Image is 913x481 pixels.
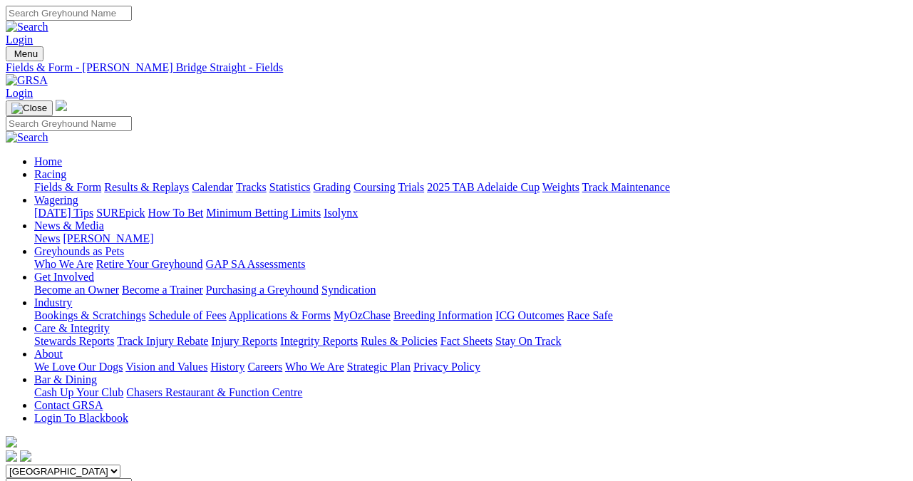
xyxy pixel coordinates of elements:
div: Care & Integrity [34,335,907,348]
a: Track Injury Rebate [117,335,208,347]
input: Search [6,6,132,21]
a: Weights [542,181,579,193]
a: Greyhounds as Pets [34,245,124,257]
a: ICG Outcomes [495,309,564,321]
a: [PERSON_NAME] [63,232,153,244]
a: Grading [314,181,351,193]
a: Coursing [354,181,396,193]
a: SUREpick [96,207,145,219]
a: Login To Blackbook [34,412,128,424]
div: Wagering [34,207,907,219]
a: Vision and Values [125,361,207,373]
button: Toggle navigation [6,100,53,116]
a: About [34,348,63,360]
input: Search [6,116,132,131]
a: Purchasing a Greyhound [206,284,319,296]
a: Industry [34,296,72,309]
a: Careers [247,361,282,373]
a: Applications & Forms [229,309,331,321]
img: facebook.svg [6,450,17,462]
a: News [34,232,60,244]
a: Login [6,33,33,46]
a: Integrity Reports [280,335,358,347]
a: Tracks [236,181,267,193]
a: GAP SA Assessments [206,258,306,270]
a: Statistics [269,181,311,193]
a: Syndication [321,284,376,296]
a: Who We Are [285,361,344,373]
a: Stay On Track [495,335,561,347]
div: News & Media [34,232,907,245]
a: Calendar [192,181,233,193]
a: Become an Owner [34,284,119,296]
a: Privacy Policy [413,361,480,373]
a: Bookings & Scratchings [34,309,145,321]
img: logo-grsa-white.png [6,436,17,448]
img: Search [6,21,48,33]
div: Get Involved [34,284,907,296]
img: Search [6,131,48,144]
div: Racing [34,181,907,194]
a: Race Safe [567,309,612,321]
a: Injury Reports [211,335,277,347]
a: 2025 TAB Adelaide Cup [427,181,540,193]
a: Wagering [34,194,78,206]
a: Home [34,155,62,167]
a: Schedule of Fees [148,309,226,321]
a: News & Media [34,219,104,232]
a: [DATE] Tips [34,207,93,219]
a: Get Involved [34,271,94,283]
a: Fact Sheets [440,335,492,347]
img: logo-grsa-white.png [56,100,67,111]
a: Minimum Betting Limits [206,207,321,219]
a: Fields & Form [34,181,101,193]
div: Greyhounds as Pets [34,258,907,271]
a: Rules & Policies [361,335,438,347]
a: Strategic Plan [347,361,411,373]
a: How To Bet [148,207,204,219]
a: Become a Trainer [122,284,203,296]
div: About [34,361,907,373]
a: Chasers Restaurant & Function Centre [126,386,302,398]
a: Racing [34,168,66,180]
a: Contact GRSA [34,399,103,411]
a: Isolynx [324,207,358,219]
img: GRSA [6,74,48,87]
div: Industry [34,309,907,322]
a: Results & Replays [104,181,189,193]
a: Trials [398,181,424,193]
a: Who We Are [34,258,93,270]
span: Menu [14,48,38,59]
img: twitter.svg [20,450,31,462]
img: Close [11,103,47,114]
a: Retire Your Greyhound [96,258,203,270]
a: Cash Up Your Club [34,386,123,398]
a: Breeding Information [393,309,492,321]
a: History [210,361,244,373]
a: Login [6,87,33,99]
a: Stewards Reports [34,335,114,347]
a: MyOzChase [334,309,391,321]
a: Care & Integrity [34,322,110,334]
div: Bar & Dining [34,386,907,399]
a: We Love Our Dogs [34,361,123,373]
a: Fields & Form - [PERSON_NAME] Bridge Straight - Fields [6,61,907,74]
a: Track Maintenance [582,181,670,193]
button: Toggle navigation [6,46,43,61]
a: Bar & Dining [34,373,97,386]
